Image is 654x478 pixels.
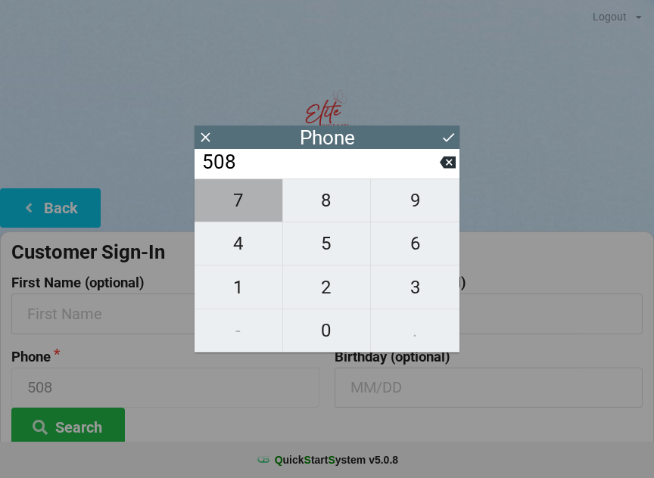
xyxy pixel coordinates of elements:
[371,272,459,303] span: 3
[283,178,372,222] button: 8
[371,185,459,216] span: 9
[283,315,371,346] span: 0
[195,272,282,303] span: 1
[283,222,372,265] button: 5
[371,265,459,309] button: 3
[195,178,283,222] button: 7
[283,272,371,303] span: 2
[300,130,355,145] div: Phone
[283,265,372,309] button: 2
[195,265,283,309] button: 1
[195,228,282,259] span: 4
[371,228,459,259] span: 6
[283,309,372,352] button: 0
[371,222,459,265] button: 6
[371,178,459,222] button: 9
[283,228,371,259] span: 5
[283,185,371,216] span: 8
[195,222,283,265] button: 4
[195,185,282,216] span: 7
